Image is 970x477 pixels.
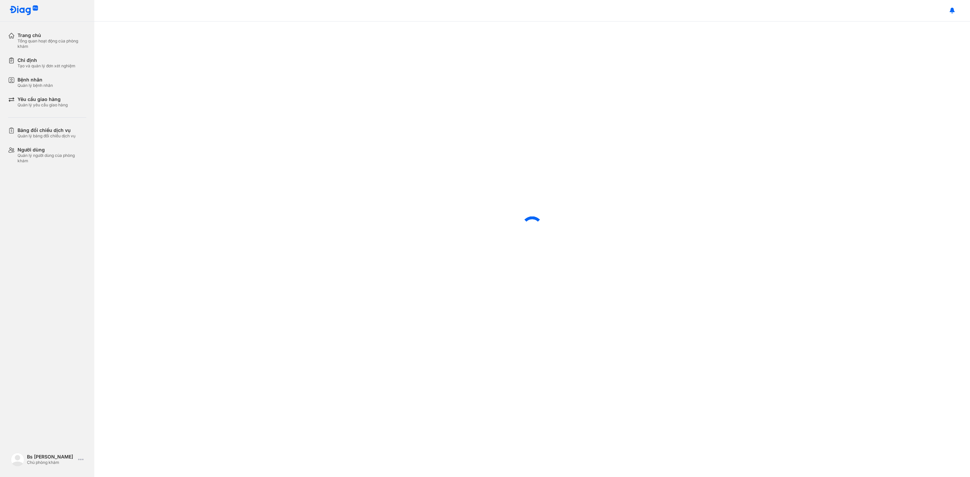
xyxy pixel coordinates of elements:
[18,63,75,69] div: Tạo và quản lý đơn xét nghiệm
[18,96,68,102] div: Yêu cầu giao hàng
[18,83,53,88] div: Quản lý bệnh nhân
[11,453,24,466] img: logo
[18,38,86,49] div: Tổng quan hoạt động của phòng khám
[27,454,75,460] div: Bs [PERSON_NAME]
[18,57,75,63] div: Chỉ định
[9,5,38,16] img: logo
[18,153,86,164] div: Quản lý người dùng của phòng khám
[18,77,53,83] div: Bệnh nhân
[18,32,86,38] div: Trang chủ
[18,147,86,153] div: Người dùng
[27,460,75,465] div: Chủ phòng khám
[18,127,75,133] div: Bảng đối chiếu dịch vụ
[18,133,75,139] div: Quản lý bảng đối chiếu dịch vụ
[18,102,68,108] div: Quản lý yêu cầu giao hàng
